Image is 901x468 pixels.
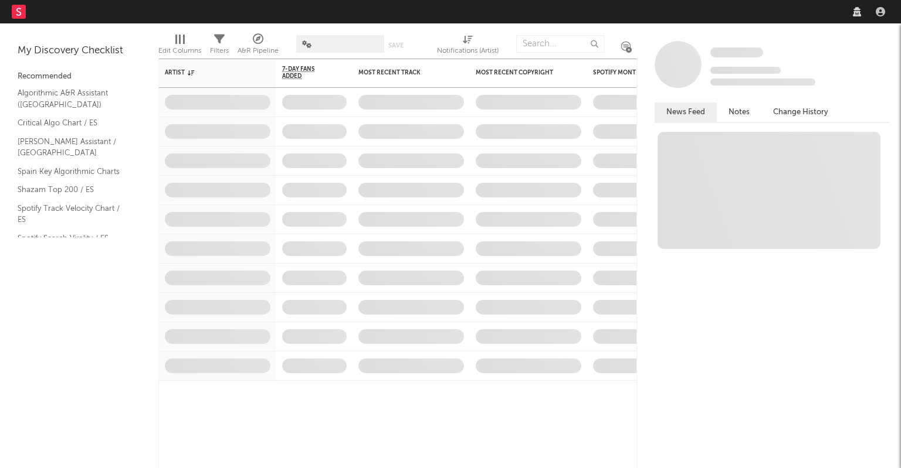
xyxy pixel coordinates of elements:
a: Critical Algo Chart / ES [18,117,129,129]
div: Edit Columns [158,44,201,58]
a: Spotify Track Velocity Chart / ES [18,202,129,226]
div: Spotify Monthly Listeners [593,69,681,76]
div: Edit Columns [158,29,201,63]
a: Algorithmic A&R Assistant ([GEOGRAPHIC_DATA]) [18,87,129,111]
span: 7-Day Fans Added [282,66,329,80]
input: Search... [516,35,604,53]
div: Most Recent Track [358,69,446,76]
div: Notifications (Artist) [437,29,499,63]
div: Artist [165,69,253,76]
div: A&R Pipeline [238,44,279,58]
button: Save [388,42,404,49]
div: My Discovery Checklist [18,44,141,58]
a: Shazam Top 200 / ES [18,183,129,196]
a: Spotify Search Virality / ES [18,232,129,245]
a: Spain Key Algorithmic Charts [18,165,129,178]
button: News Feed [655,103,717,122]
a: Some Artist [710,47,763,59]
div: Notifications (Artist) [437,44,499,58]
div: Filters [210,29,229,63]
div: A&R Pipeline [238,29,279,63]
div: Filters [210,44,229,58]
span: 0 fans last week [710,78,815,86]
span: Tracking Since: [DATE] [710,67,781,74]
button: Change History [761,103,840,122]
span: Some Artist [710,47,763,57]
div: Recommended [18,70,141,84]
button: Notes [717,103,761,122]
div: Most Recent Copyright [476,69,564,76]
a: [PERSON_NAME] Assistant / [GEOGRAPHIC_DATA] [18,135,129,159]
